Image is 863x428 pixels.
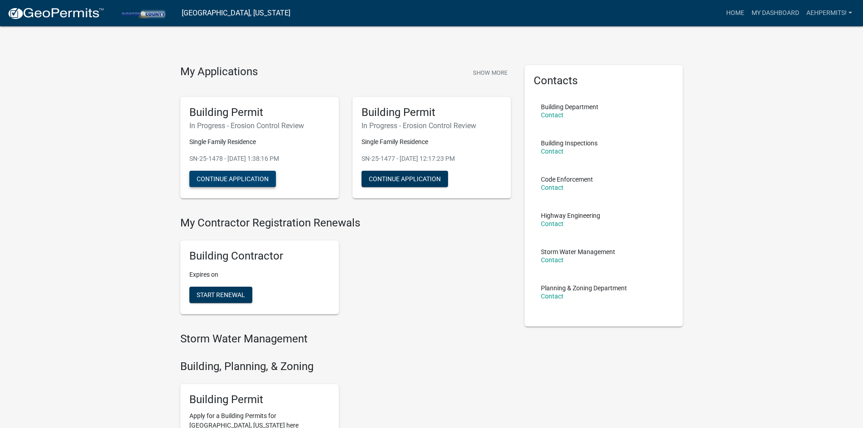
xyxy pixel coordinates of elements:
button: Continue Application [189,171,276,187]
a: Contact [541,220,564,227]
span: Start Renewal [197,291,245,298]
button: Start Renewal [189,287,252,303]
p: SN-25-1477 - [DATE] 12:17:23 PM [362,154,502,164]
h4: My Applications [180,65,258,79]
h6: In Progress - Erosion Control Review [362,121,502,130]
p: Building Inspections [541,140,598,146]
p: Building Department [541,104,598,110]
h4: My Contractor Registration Renewals [180,216,511,230]
p: Code Enforcement [541,176,593,183]
a: Contact [541,256,564,264]
p: Highway Engineering [541,212,600,219]
a: AEHPERMITS! [803,5,856,22]
button: Show More [469,65,511,80]
h5: Building Permit [189,393,330,406]
p: Expires on [189,270,330,279]
p: Planning & Zoning Department [541,285,627,291]
h5: Building Permit [189,106,330,119]
a: [GEOGRAPHIC_DATA], [US_STATE] [182,5,290,21]
h5: Building Permit [362,106,502,119]
h4: Storm Water Management [180,332,511,346]
wm-registration-list-section: My Contractor Registration Renewals [180,216,511,322]
p: Single Family Residence [189,137,330,147]
a: Contact [541,293,564,300]
button: Continue Application [362,171,448,187]
a: My Dashboard [748,5,803,22]
img: Porter County, Indiana [111,7,174,19]
a: Contact [541,111,564,119]
h4: Building, Planning, & Zoning [180,360,511,373]
h5: Contacts [534,74,674,87]
a: Contact [541,184,564,191]
p: Single Family Residence [362,137,502,147]
p: SN-25-1478 - [DATE] 1:38:16 PM [189,154,330,164]
a: Contact [541,148,564,155]
a: Home [723,5,748,22]
h6: In Progress - Erosion Control Review [189,121,330,130]
p: Storm Water Management [541,249,615,255]
h5: Building Contractor [189,250,330,263]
